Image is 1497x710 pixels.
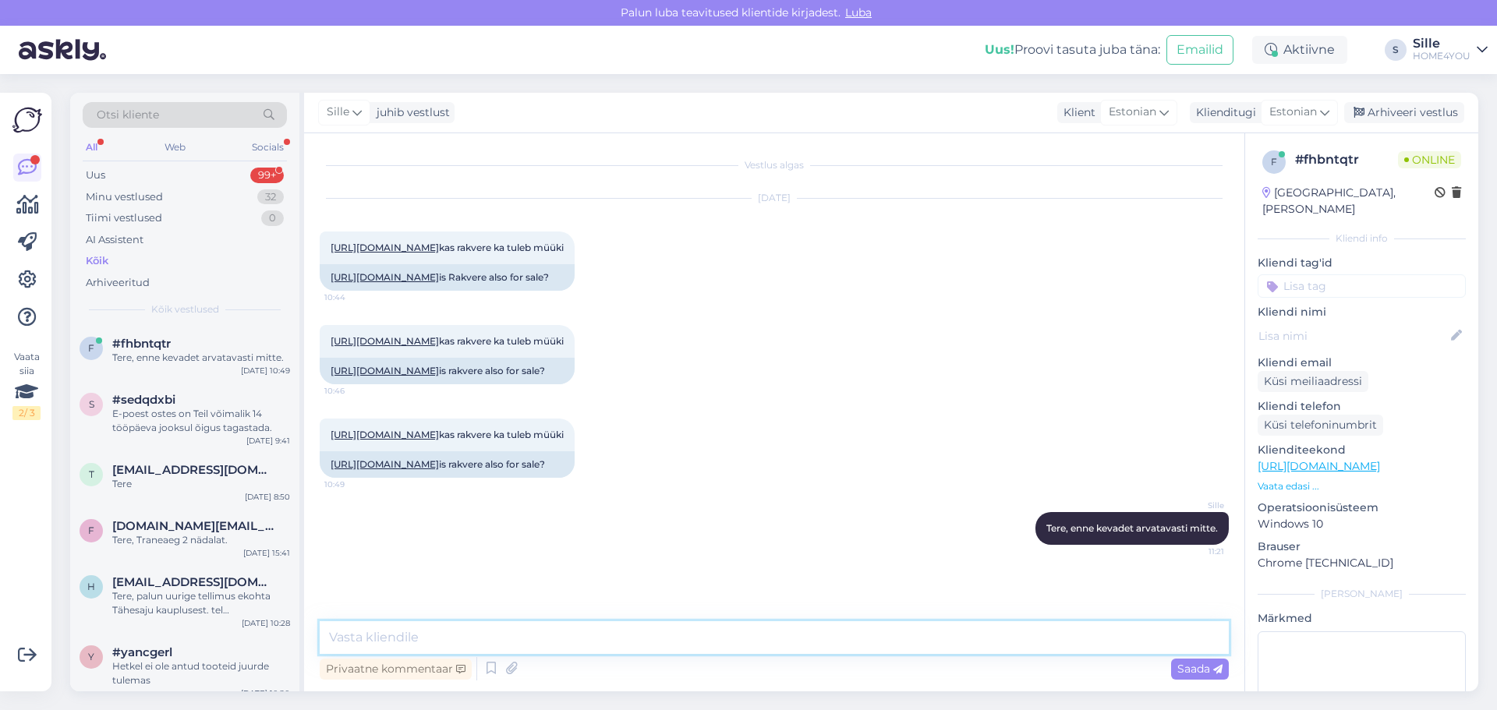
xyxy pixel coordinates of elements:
p: Kliendi tag'id [1258,255,1466,271]
div: juhib vestlust [370,104,450,121]
a: [URL][DOMAIN_NAME] [331,242,439,253]
div: Hetkel ei ole antud tooteid juurde tulemas [112,659,290,687]
p: Kliendi email [1258,355,1466,371]
div: Tere, enne kevadet arvatavasti mitte. [112,351,290,365]
div: Minu vestlused [86,189,163,205]
span: Luba [841,5,876,19]
a: SilleHOME4YOU [1413,37,1488,62]
span: Kõik vestlused [151,302,219,316]
span: Sille [327,104,349,121]
span: heiki.hiiemae@gmail.com [112,575,274,589]
span: fourwalls.ee@gmail.com [112,519,274,533]
div: AI Assistent [86,232,143,248]
div: [DATE] 8:50 [245,491,290,503]
span: Tere, enne kevadet arvatavasti mitte. [1046,522,1218,534]
p: Kliendi telefon [1258,398,1466,415]
p: Kliendi nimi [1258,304,1466,320]
div: E-poest ostes on Teil võimalik 14 tööpäeva jooksul õigus tagastada. [112,407,290,435]
div: [PERSON_NAME] [1258,587,1466,601]
p: Operatsioonisüsteem [1258,500,1466,516]
span: kas rakvere ka tuleb müüki [331,429,564,440]
p: Chrome [TECHNICAL_ID] [1258,555,1466,571]
a: [URL][DOMAIN_NAME] [331,335,439,347]
div: Küsi meiliaadressi [1258,371,1368,392]
div: [DATE] 10:49 [241,365,290,376]
div: Web [161,137,189,157]
div: Tiimi vestlused [86,210,162,226]
div: Arhiveeri vestlus [1344,102,1464,123]
div: Vaata siia [12,350,41,420]
span: 10:49 [324,479,383,490]
img: Askly Logo [12,105,42,135]
div: Proovi tasuta juba täna: [985,41,1160,59]
div: [GEOGRAPHIC_DATA], [PERSON_NAME] [1262,185,1435,217]
span: #sedqdxbi [112,393,175,407]
div: Uus [86,168,105,183]
div: [DATE] 15:41 [243,547,290,559]
span: T [89,468,94,480]
span: 11:21 [1166,546,1224,557]
div: Klienditugi [1190,104,1256,121]
span: y [88,651,94,662]
a: [URL][DOMAIN_NAME] [331,458,439,470]
div: [DATE] 10:28 [242,617,290,629]
span: kas rakvere ka tuleb müüki [331,242,564,253]
button: Emailid [1166,35,1233,65]
span: Otsi kliente [97,107,159,123]
div: 2 / 3 [12,406,41,420]
div: All [83,137,101,157]
a: [URL][DOMAIN_NAME] [331,429,439,440]
span: 10:46 [324,385,383,397]
div: Tere, Traneaeg 2 nädalat. [112,533,290,547]
div: is Rakvere also for sale? [320,264,575,291]
div: Küsi telefoninumbrit [1258,415,1383,436]
b: Uus! [985,42,1014,57]
span: #yancgerl [112,645,172,659]
span: f [1271,156,1277,168]
div: 0 [261,210,284,226]
div: Tere, palun uurige tellimus ekohta Tähesaju kauplusest. tel [PHONE_NUMBER] [112,589,290,617]
span: h [87,581,95,592]
span: Online [1398,151,1461,168]
a: [URL][DOMAIN_NAME] [331,271,439,283]
div: Tere [112,477,290,491]
input: Lisa nimi [1258,327,1448,344]
div: Kliendi info [1258,231,1466,245]
span: Sille [1166,500,1224,511]
span: s [89,398,94,410]
span: Estonian [1269,104,1317,121]
span: Estonian [1109,104,1156,121]
span: f [88,342,94,354]
div: Sille [1413,37,1470,50]
div: 99+ [250,168,284,183]
div: is rakvere also for sale? [320,358,575,384]
p: Klienditeekond [1258,442,1466,458]
div: Aktiivne [1252,36,1347,64]
div: HOME4YOU [1413,50,1470,62]
p: Vaata edasi ... [1258,479,1466,493]
div: Arhiveeritud [86,275,150,291]
div: [DATE] [320,191,1229,205]
a: [URL][DOMAIN_NAME] [331,365,439,376]
span: Saada [1177,662,1223,676]
span: #fhbntqtr [112,337,171,351]
div: [DATE] 9:41 [246,435,290,447]
span: Thrg@hot.ee [112,463,274,477]
div: Privaatne kommentaar [320,659,472,680]
p: Märkmed [1258,610,1466,627]
div: Kõik [86,253,108,269]
div: # fhbntqtr [1295,150,1398,169]
p: Windows 10 [1258,516,1466,532]
div: is rakvere also for sale? [320,451,575,478]
span: f [88,525,94,536]
a: [URL][DOMAIN_NAME] [1258,459,1380,473]
input: Lisa tag [1258,274,1466,298]
div: [DATE] 10:20 [241,687,290,699]
div: 32 [257,189,284,205]
div: Socials [249,137,287,157]
div: Klient [1057,104,1095,121]
div: Vestlus algas [320,158,1229,172]
p: Brauser [1258,539,1466,555]
span: 10:44 [324,291,383,303]
span: kas rakvere ka tuleb müüki [331,335,564,347]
